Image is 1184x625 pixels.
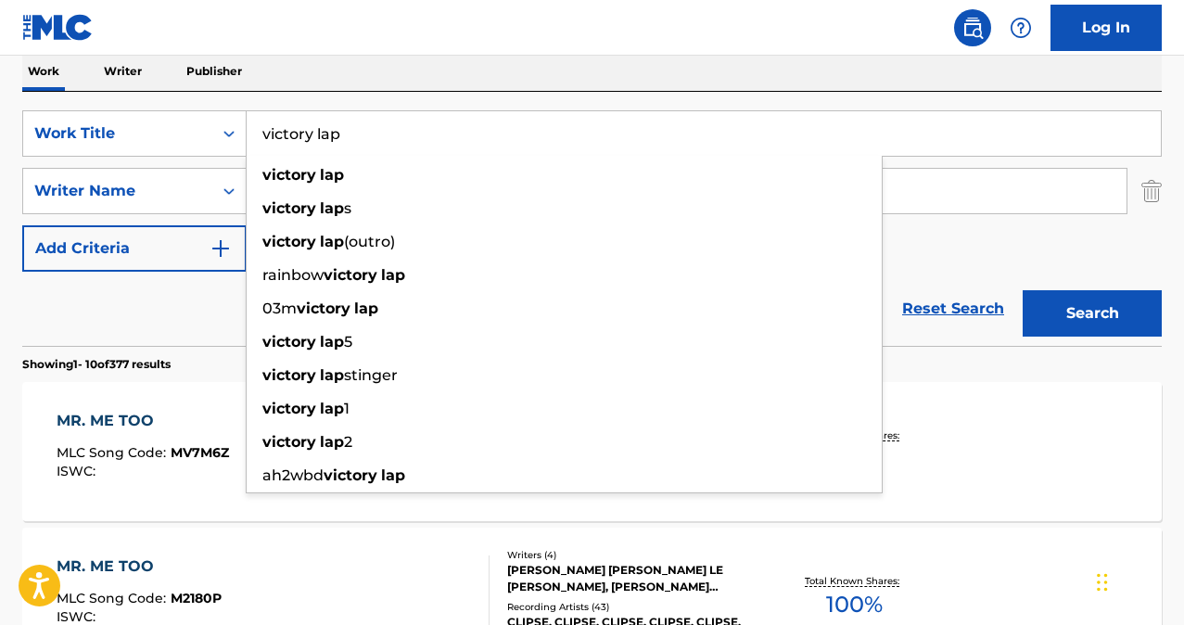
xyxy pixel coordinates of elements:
[344,233,395,250] span: (outro)
[22,356,171,373] p: Showing 1 - 10 of 377 results
[262,199,316,217] strong: victory
[262,166,316,184] strong: victory
[320,400,344,417] strong: lap
[1023,290,1162,337] button: Search
[297,300,350,317] strong: victory
[826,588,883,621] span: 100 %
[22,14,94,41] img: MLC Logo
[57,590,171,606] span: MLC Song Code :
[22,382,1162,521] a: MR. ME TOOMLC Song Code:MV7M6ZISWC:Writers (6)[PERSON_NAME], [PERSON_NAME], [PERSON_NAME], [PERSO...
[893,288,1013,329] a: Reset Search
[22,110,1162,346] form: Search Form
[1141,168,1162,214] img: Delete Criterion
[381,266,405,284] strong: lap
[1002,9,1039,46] div: Help
[262,300,297,317] span: 03m
[1091,536,1184,625] iframe: Chat Widget
[1097,555,1108,610] div: Drag
[381,466,405,484] strong: lap
[805,574,904,588] p: Total Known Shares:
[181,52,248,91] p: Publisher
[1010,17,1032,39] img: help
[262,366,316,384] strong: victory
[354,300,378,317] strong: lap
[507,548,760,562] div: Writers ( 4 )
[57,444,171,461] span: MLC Song Code :
[324,266,377,284] strong: victory
[34,180,201,202] div: Writer Name
[57,555,222,578] div: MR. ME TOO
[961,17,984,39] img: search
[320,433,344,451] strong: lap
[262,333,316,351] strong: victory
[344,433,352,451] span: 2
[320,199,344,217] strong: lap
[34,122,201,145] div: Work Title
[344,199,351,217] span: s
[57,608,100,625] span: ISWC :
[171,590,222,606] span: M2180P
[324,466,377,484] strong: victory
[262,400,316,417] strong: victory
[210,237,232,260] img: 9d2ae6d4665cec9f34b9.svg
[262,266,324,284] span: rainbow
[344,333,352,351] span: 5
[262,233,316,250] strong: victory
[320,233,344,250] strong: lap
[57,463,100,479] span: ISWC :
[507,562,760,595] div: [PERSON_NAME] [PERSON_NAME] LE [PERSON_NAME], [PERSON_NAME] [PERSON_NAME]
[320,333,344,351] strong: lap
[344,366,398,384] span: stinger
[22,52,65,91] p: Work
[98,52,147,91] p: Writer
[57,410,229,432] div: MR. ME TOO
[22,225,247,272] button: Add Criteria
[1050,5,1162,51] a: Log In
[171,444,229,461] span: MV7M6Z
[320,166,344,184] strong: lap
[954,9,991,46] a: Public Search
[262,466,324,484] span: ah2wbd
[507,600,760,614] div: Recording Artists ( 43 )
[344,400,350,417] span: 1
[262,433,316,451] strong: victory
[320,366,344,384] strong: lap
